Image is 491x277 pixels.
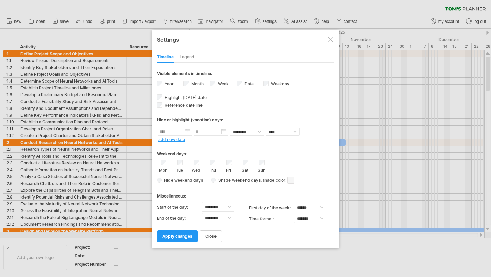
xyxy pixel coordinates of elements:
div: Legend [180,52,194,63]
span: close [205,234,217,239]
div: Timeline [157,52,174,63]
div: Settings [157,33,334,45]
a: apply changes [157,230,198,242]
span: Highlight [DATE] date [163,95,207,100]
label: Mon [159,166,167,173]
label: Year [163,81,174,86]
span: , shade color: [261,176,294,185]
label: End of the day: [157,213,202,224]
div: Weekend days: [157,145,334,158]
label: Tue [175,166,184,173]
span: click here to change the shade color [287,177,294,184]
label: Start of the day: [157,202,202,213]
span: Hide weekend days [162,178,203,183]
label: Sun [257,166,266,173]
span: Reference date line [163,103,203,108]
div: Hide or highlight (vacation) days: [157,117,334,122]
label: Weekday [270,81,289,86]
label: Sat [241,166,249,173]
div: Miscellaneous: [157,187,334,200]
div: Visible elements in timeline: [157,71,334,78]
label: Thu [208,166,217,173]
label: Time format: [249,214,294,224]
label: Date [243,81,254,86]
span: apply changes [162,234,192,239]
a: close [200,230,222,242]
a: add new date [158,137,185,142]
span: Shade weekend days [216,178,261,183]
label: first day of the week: [249,203,294,214]
label: Fri [224,166,233,173]
label: Month [190,81,204,86]
label: Wed [192,166,200,173]
label: Week [217,81,229,86]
